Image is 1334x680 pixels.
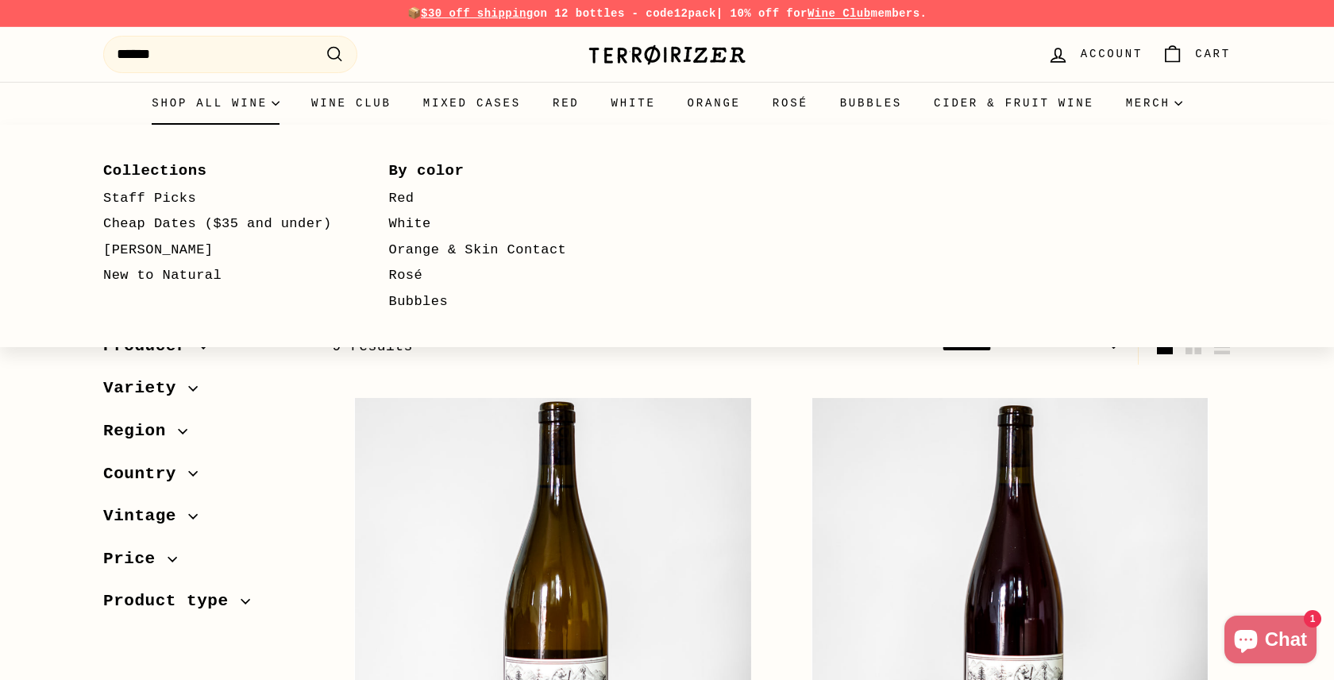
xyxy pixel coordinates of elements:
a: Account [1038,31,1152,78]
a: Rosé [757,82,824,125]
summary: Merch [1110,82,1198,125]
a: Mixed Cases [407,82,537,125]
inbox-online-store-chat: Shopify online store chat [1220,616,1321,667]
div: Primary [71,82,1263,125]
summary: Shop all wine [136,82,295,125]
a: Red [389,186,629,212]
button: Producer [103,329,307,372]
button: Product type [103,584,307,627]
a: Wine Club [295,82,407,125]
a: Bubbles [824,82,918,125]
span: Product type [103,588,241,615]
span: Price [103,546,168,573]
a: Staff Picks [103,186,343,212]
span: Region [103,418,178,445]
a: By color [389,156,629,185]
span: Cart [1195,45,1231,63]
button: Price [103,542,307,585]
a: Cider & Fruit Wine [918,82,1110,125]
a: Orange [672,82,757,125]
button: Region [103,414,307,457]
span: Account [1081,45,1143,63]
a: Cheap Dates ($35 and under) [103,211,343,238]
a: White [389,211,629,238]
strong: 12pack [674,7,716,20]
p: 📦 on 12 bottles - code | 10% off for members. [103,5,1231,22]
a: New to Natural [103,263,343,289]
a: Rosé [389,263,629,289]
a: [PERSON_NAME] [103,238,343,264]
a: Red [537,82,596,125]
span: Country [103,461,188,488]
a: Wine Club [808,7,871,20]
span: Vintage [103,503,188,530]
a: Collections [103,156,343,185]
a: Bubbles [389,289,629,315]
a: Cart [1152,31,1240,78]
button: Vintage [103,499,307,542]
a: White [596,82,672,125]
span: Variety [103,375,188,402]
button: Country [103,457,307,500]
button: Variety [103,371,307,414]
span: $30 off shipping [421,7,534,20]
a: Orange & Skin Contact [389,238,629,264]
